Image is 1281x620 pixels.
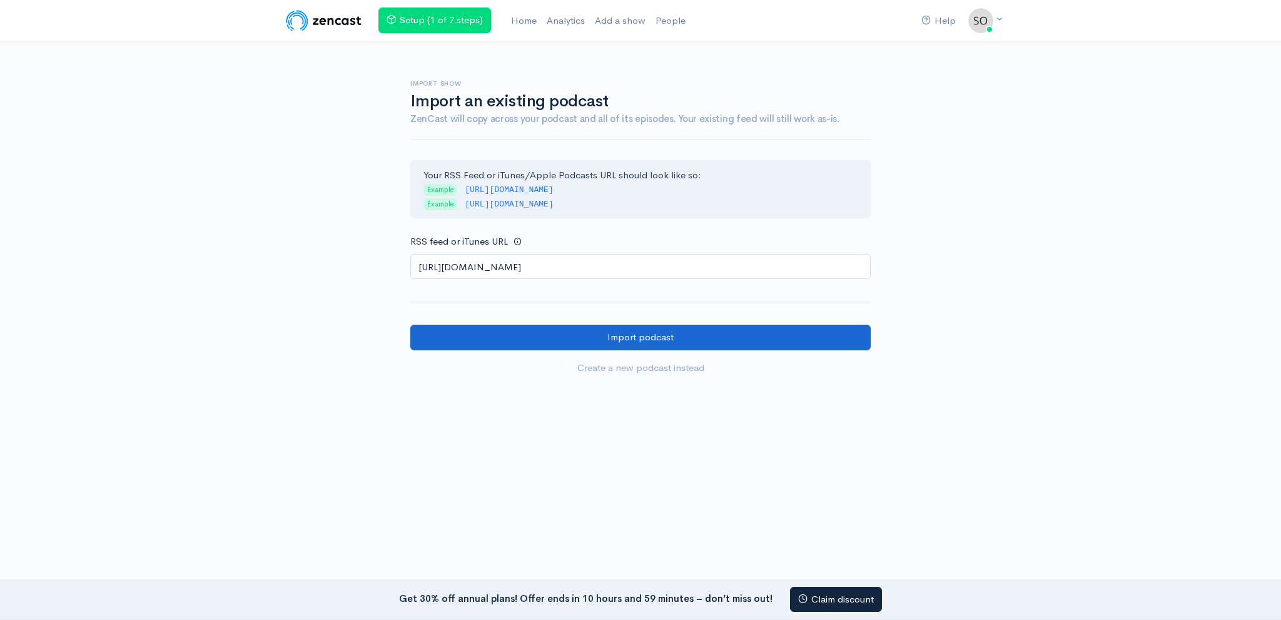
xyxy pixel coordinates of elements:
a: Analytics [542,8,590,34]
h1: Import an existing podcast [410,93,871,111]
a: Claim discount [790,587,882,612]
a: Setup (1 of 7 steps) [378,8,491,33]
span: Example [423,184,457,196]
img: ... [968,8,993,33]
label: RSS feed or iTunes URL [410,235,508,249]
h4: ZenCast will copy across your podcast and all of its episodes. Your existing feed will still work... [410,114,871,125]
h6: Import show [410,80,871,87]
a: People [651,8,691,34]
a: Home [506,8,542,34]
input: Import podcast [410,325,871,350]
img: ZenCast Logo [284,8,363,33]
a: Create a new podcast instead [410,355,871,381]
code: [URL][DOMAIN_NAME] [465,200,554,209]
input: http://your-podcast.com/rss [410,254,871,280]
span: Example [423,198,457,210]
code: [URL][DOMAIN_NAME] [465,185,554,195]
div: Your RSS Feed or iTunes/Apple Podcasts URL should look like so: [410,160,871,219]
a: Help [916,8,961,34]
a: Add a show [590,8,651,34]
strong: Get 30% off annual plans! Offer ends in 10 hours and 59 minutes – don’t miss out! [399,592,772,604]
